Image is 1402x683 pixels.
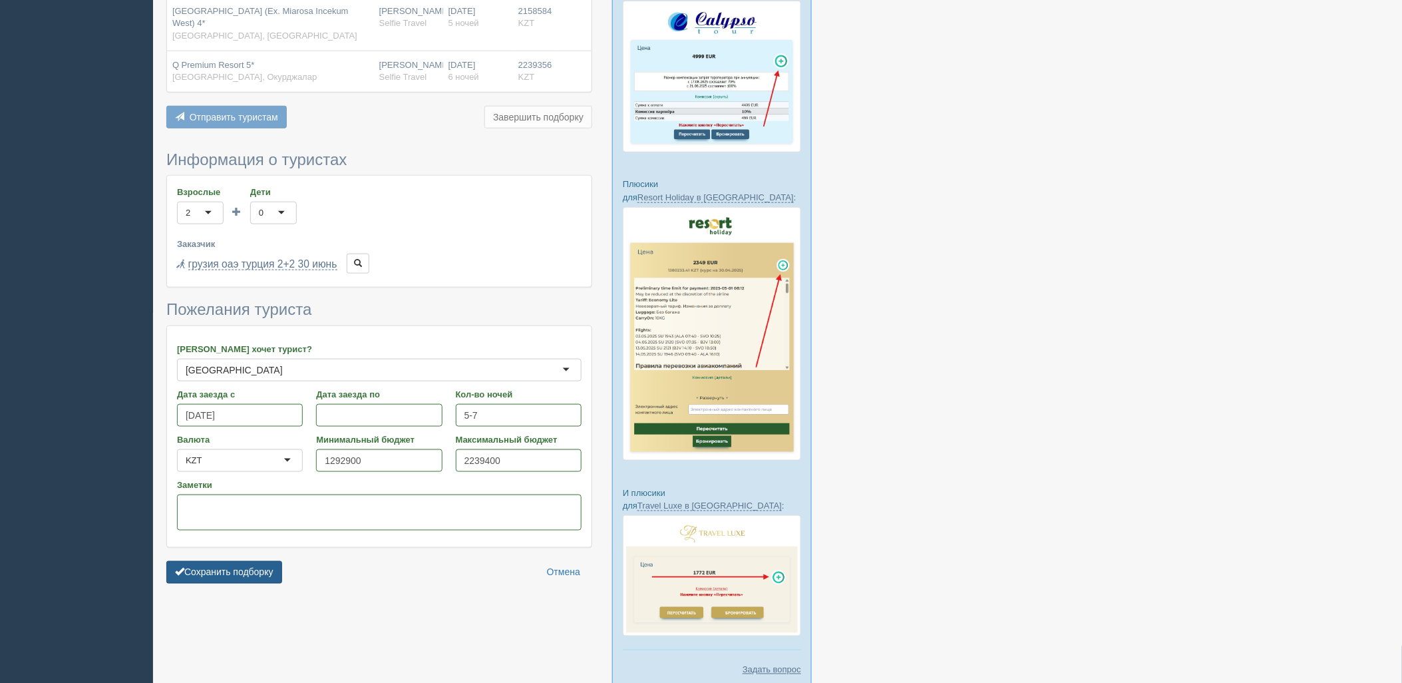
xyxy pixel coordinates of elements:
[177,433,303,446] label: Валюта
[166,106,287,128] button: Отправить туристам
[623,1,801,153] img: calypso-tour-proposal-crm-for-travel-agency.jpg
[172,72,317,82] span: [GEOGRAPHIC_DATA], Окурджалар
[518,18,535,28] span: KZT
[188,258,337,270] a: грузия оаэ турция 2+2 30 июнь
[166,300,311,318] span: Пожелания туриста
[177,479,582,491] label: Заметки
[166,151,592,168] h3: Информация о туристах
[172,6,349,29] span: [GEOGRAPHIC_DATA] (Ex. Miarosa Incekum West) 4*
[623,207,801,461] img: resort-holiday-%D0%BF%D1%96%D0%B4%D0%B1%D1%96%D1%80%D0%BA%D0%B0-%D1%81%D1%80%D0%BC-%D0%B4%D0%BB%D...
[172,31,357,41] span: [GEOGRAPHIC_DATA], [GEOGRAPHIC_DATA]
[379,5,438,30] div: [PERSON_NAME]
[518,60,552,70] span: 2239356
[190,112,278,122] span: Отправить туристам
[448,18,479,28] span: 5 ночей
[186,206,190,220] div: 2
[316,433,442,446] label: Минимальный бюджет
[186,454,202,467] div: KZT
[379,59,438,84] div: [PERSON_NAME]
[250,186,297,198] label: Дети
[538,561,589,584] a: Отмена
[166,561,282,584] button: Сохранить подборку
[186,363,283,377] div: [GEOGRAPHIC_DATA]
[456,388,582,401] label: Кол-во ночей
[172,60,255,70] span: Q Premium Resort 5*
[637,192,794,203] a: Resort Holiday в [GEOGRAPHIC_DATA]
[518,72,535,82] span: KZT
[316,388,442,401] label: Дата заезда по
[456,404,582,427] input: 7-10 или 7,10,14
[448,59,508,84] div: [DATE]
[379,72,427,82] span: Selfie Travel
[448,5,508,30] div: [DATE]
[177,186,224,198] label: Взрослые
[743,664,801,676] a: Задать вопрос
[177,238,582,250] label: Заказчик
[379,18,427,28] span: Selfie Travel
[623,487,801,512] p: И плюсики для :
[484,106,592,128] button: Завершить подборку
[259,206,263,220] div: 0
[456,433,582,446] label: Максимальный бюджет
[448,72,479,82] span: 6 ночей
[623,178,801,203] p: Плюсики для :
[623,515,801,636] img: travel-luxe-%D0%BF%D0%BE%D0%B4%D0%B1%D0%BE%D1%80%D0%BA%D0%B0-%D1%81%D1%80%D0%BC-%D0%B4%D0%BB%D1%8...
[637,501,782,511] a: Travel Luxe в [GEOGRAPHIC_DATA]
[177,388,303,401] label: Дата заезда с
[177,343,582,355] label: [PERSON_NAME] хочет турист?
[518,6,552,16] span: 2158584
